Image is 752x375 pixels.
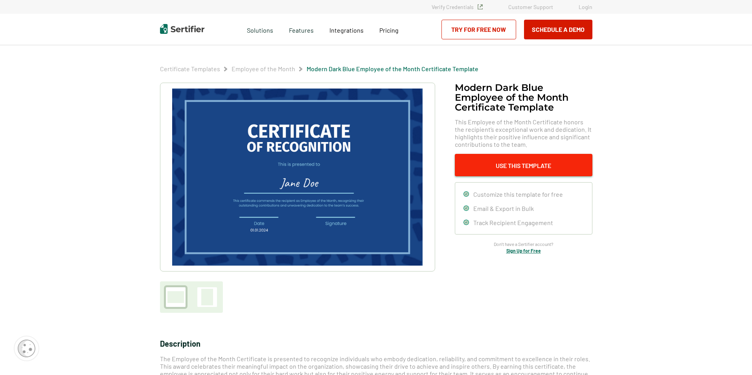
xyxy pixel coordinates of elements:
span: This Employee of the Month Certificate honors the recipient’s exceptional work and dedication. It... [455,118,592,148]
span: Don’t have a Sertifier account? [494,240,553,248]
span: Integrations [329,26,364,34]
img: Sertifier | Digital Credentialing Platform [160,24,204,34]
a: Sign Up for Free [506,248,541,253]
span: Description [160,339,200,348]
img: Verified [478,4,483,9]
a: Employee of the Month [232,65,295,72]
span: Features [289,24,314,34]
button: Use This Template [455,154,592,176]
a: Customer Support [508,4,553,10]
a: Login [579,4,592,10]
a: Try for Free Now [441,20,516,39]
a: Pricing [379,24,399,34]
img: Cookie Popup Icon [18,340,35,357]
span: Pricing [379,26,399,34]
a: Certificate Templates [160,65,220,72]
a: Modern Dark Blue Employee of the Month Certificate Template [307,65,478,72]
img: Modern Dark Blue Employee of the Month Certificate Template [172,89,422,266]
a: Integrations [329,24,364,34]
span: Solutions [247,24,273,34]
h1: Modern Dark Blue Employee of the Month Certificate Template [455,83,592,112]
span: Modern Dark Blue Employee of the Month Certificate Template [307,65,478,73]
span: Email & Export in Bulk [473,205,534,212]
iframe: Chat Widget [713,337,752,375]
span: Track Recipient Engagement [473,219,553,226]
button: Schedule a Demo [524,20,592,39]
div: Breadcrumb [160,65,478,73]
span: Customize this template for free [473,190,563,198]
span: Employee of the Month [232,65,295,73]
a: Verify Credentials [432,4,483,10]
span: Certificate Templates [160,65,220,73]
